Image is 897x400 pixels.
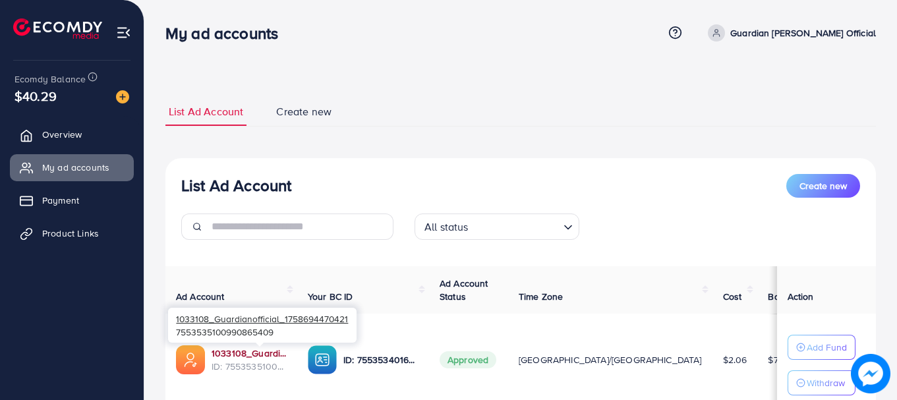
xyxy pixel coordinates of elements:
a: Overview [10,121,134,148]
span: Payment [42,194,79,207]
img: menu [116,25,131,40]
h3: My ad accounts [165,24,289,43]
span: Action [788,290,814,303]
span: Overview [42,128,82,141]
img: image [851,354,890,393]
p: Add Fund [807,339,847,355]
span: Ecomdy Balance [14,72,86,86]
span: Ad Account Status [440,277,488,303]
a: Payment [10,187,134,214]
span: $40.29 [14,86,57,105]
img: ic-ads-acc.e4c84228.svg [176,345,205,374]
button: Add Fund [788,335,855,360]
span: Your BC ID [308,290,353,303]
span: Create new [276,104,332,119]
span: Time Zone [519,290,563,303]
h3: List Ad Account [181,176,291,195]
span: 1033108_Guardianofficial_1758694470421 [176,312,348,325]
span: Ad Account [176,290,225,303]
img: logo [13,18,102,39]
span: Product Links [42,227,99,240]
div: Search for option [415,214,579,240]
p: Guardian [PERSON_NAME] Official [730,25,876,41]
div: 7553535100990865409 [168,308,357,343]
a: My ad accounts [10,154,134,181]
button: Create new [786,174,860,198]
img: image [116,90,129,103]
input: Search for option [473,215,558,237]
span: List Ad Account [169,104,243,119]
img: ic-ba-acc.ded83a64.svg [308,345,337,374]
span: ID: 7553535100990865409 [212,360,287,373]
p: Withdraw [807,375,845,391]
span: All status [422,217,471,237]
span: [GEOGRAPHIC_DATA]/[GEOGRAPHIC_DATA] [519,353,702,366]
span: Create new [799,179,847,192]
button: Withdraw [788,370,855,395]
span: $2.06 [723,353,747,366]
p: ID: 7553534016637665288 [343,352,419,368]
a: Product Links [10,220,134,246]
span: Cost [723,290,742,303]
a: Guardian [PERSON_NAME] Official [703,24,876,42]
span: Approved [440,351,496,368]
span: My ad accounts [42,161,109,174]
a: 1033108_Guardianofficial_1758694470421 [212,347,287,360]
